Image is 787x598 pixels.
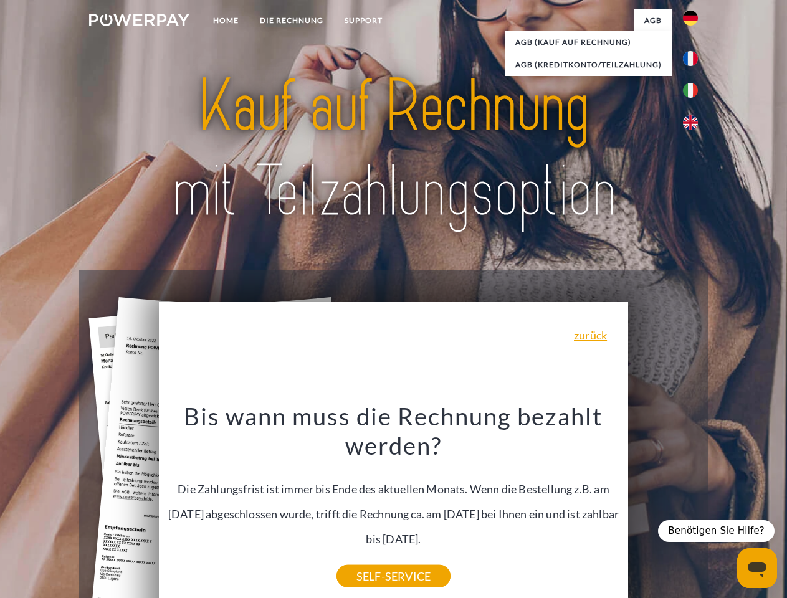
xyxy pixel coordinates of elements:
[203,9,249,32] a: Home
[166,401,621,461] h3: Bis wann muss die Rechnung bezahlt werden?
[683,115,698,130] img: en
[683,11,698,26] img: de
[119,60,668,239] img: title-powerpay_de.svg
[505,54,672,76] a: AGB (Kreditkonto/Teilzahlung)
[658,520,775,542] div: Benötigen Sie Hilfe?
[634,9,672,32] a: agb
[89,14,189,26] img: logo-powerpay-white.svg
[574,330,607,341] a: zurück
[166,401,621,576] div: Die Zahlungsfrist ist immer bis Ende des aktuellen Monats. Wenn die Bestellung z.B. am [DATE] abg...
[334,9,393,32] a: SUPPORT
[683,83,698,98] img: it
[505,31,672,54] a: AGB (Kauf auf Rechnung)
[249,9,334,32] a: DIE RECHNUNG
[737,548,777,588] iframe: Schaltfläche zum Öffnen des Messaging-Fensters; Konversation läuft
[683,51,698,66] img: fr
[336,565,451,587] a: SELF-SERVICE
